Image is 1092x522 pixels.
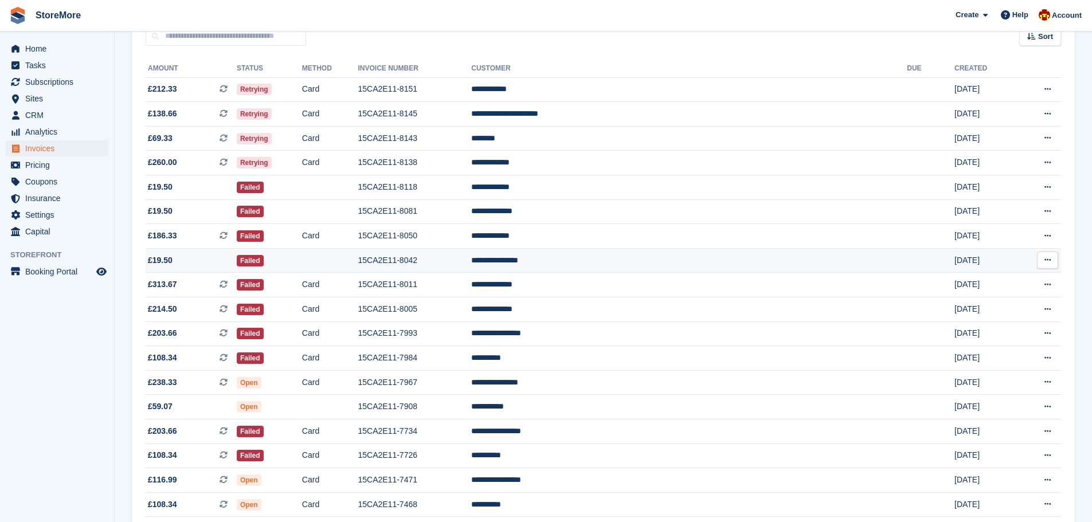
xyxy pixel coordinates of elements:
span: Failed [237,450,264,461]
td: [DATE] [954,443,1016,468]
span: Retrying [237,84,272,95]
span: CRM [25,107,94,123]
td: [DATE] [954,395,1016,419]
span: Invoices [25,140,94,156]
span: £138.66 [148,108,177,120]
td: 15CA2E11-7908 [358,395,471,419]
td: Card [302,321,358,346]
a: menu [6,74,108,90]
th: Status [237,60,302,78]
a: menu [6,264,108,280]
a: menu [6,140,108,156]
td: Card [302,273,358,297]
td: [DATE] [954,273,1016,297]
span: £203.66 [148,425,177,437]
a: menu [6,124,108,140]
a: menu [6,57,108,73]
a: menu [6,91,108,107]
td: 15CA2E11-8143 [358,126,471,151]
td: [DATE] [954,102,1016,127]
td: 15CA2E11-7471 [358,468,471,493]
span: Failed [237,352,264,364]
span: £19.50 [148,205,173,217]
td: Card [302,370,358,395]
span: Open [237,401,261,413]
span: Storefront [10,249,114,261]
td: Card [302,126,358,151]
td: [DATE] [954,468,1016,493]
span: £108.34 [148,449,177,461]
img: stora-icon-8386f47178a22dfd0bd8f6a31ec36ba5ce8667c1dd55bd0f319d3a0aa187defe.svg [9,7,26,24]
span: £214.50 [148,303,177,315]
td: 15CA2E11-8145 [358,102,471,127]
td: [DATE] [954,370,1016,395]
span: Open [237,474,261,486]
td: 15CA2E11-8050 [358,224,471,249]
span: Analytics [25,124,94,140]
td: 15CA2E11-8081 [358,199,471,224]
span: Retrying [237,133,272,144]
span: Create [956,9,979,21]
td: Card [302,443,358,468]
span: Sort [1038,31,1053,42]
span: Subscriptions [25,74,94,90]
span: Failed [237,279,264,291]
td: 15CA2E11-7734 [358,419,471,444]
td: Card [302,151,358,175]
td: 15CA2E11-7726 [358,443,471,468]
td: [DATE] [954,199,1016,224]
td: [DATE] [954,77,1016,102]
img: Store More Team [1039,9,1050,21]
td: [DATE] [954,175,1016,200]
span: £69.33 [148,132,173,144]
td: Card [302,77,358,102]
span: Retrying [237,157,272,168]
span: Booking Portal [25,264,94,280]
a: menu [6,41,108,57]
a: menu [6,174,108,190]
span: £313.67 [148,278,177,291]
span: £19.50 [148,181,173,193]
a: menu [6,207,108,223]
span: £108.34 [148,499,177,511]
th: Method [302,60,358,78]
td: [DATE] [954,297,1016,322]
span: Failed [237,206,264,217]
td: 15CA2E11-8005 [358,297,471,322]
td: [DATE] [954,248,1016,273]
span: £108.34 [148,352,177,364]
a: menu [6,157,108,173]
td: [DATE] [954,346,1016,371]
span: Open [237,499,261,511]
td: 15CA2E11-8151 [358,77,471,102]
td: [DATE] [954,321,1016,346]
th: Customer [471,60,907,78]
td: 15CA2E11-8118 [358,175,471,200]
a: menu [6,190,108,206]
span: £260.00 [148,156,177,168]
span: Coupons [25,174,94,190]
a: Preview store [95,265,108,278]
a: menu [6,223,108,240]
td: Card [302,224,358,249]
span: Home [25,41,94,57]
td: 15CA2E11-7984 [358,346,471,371]
td: Card [302,419,358,444]
span: Failed [237,426,264,437]
span: Failed [237,304,264,315]
td: [DATE] [954,419,1016,444]
th: Invoice Number [358,60,471,78]
span: £19.50 [148,254,173,266]
td: [DATE] [954,151,1016,175]
td: [DATE] [954,224,1016,249]
td: Card [302,297,358,322]
span: Settings [25,207,94,223]
th: Amount [146,60,237,78]
span: £203.66 [148,327,177,339]
span: Insurance [25,190,94,206]
span: Failed [237,328,264,339]
th: Due [907,60,954,78]
td: 15CA2E11-7967 [358,370,471,395]
span: Failed [237,230,264,242]
td: 15CA2E11-7468 [358,492,471,517]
